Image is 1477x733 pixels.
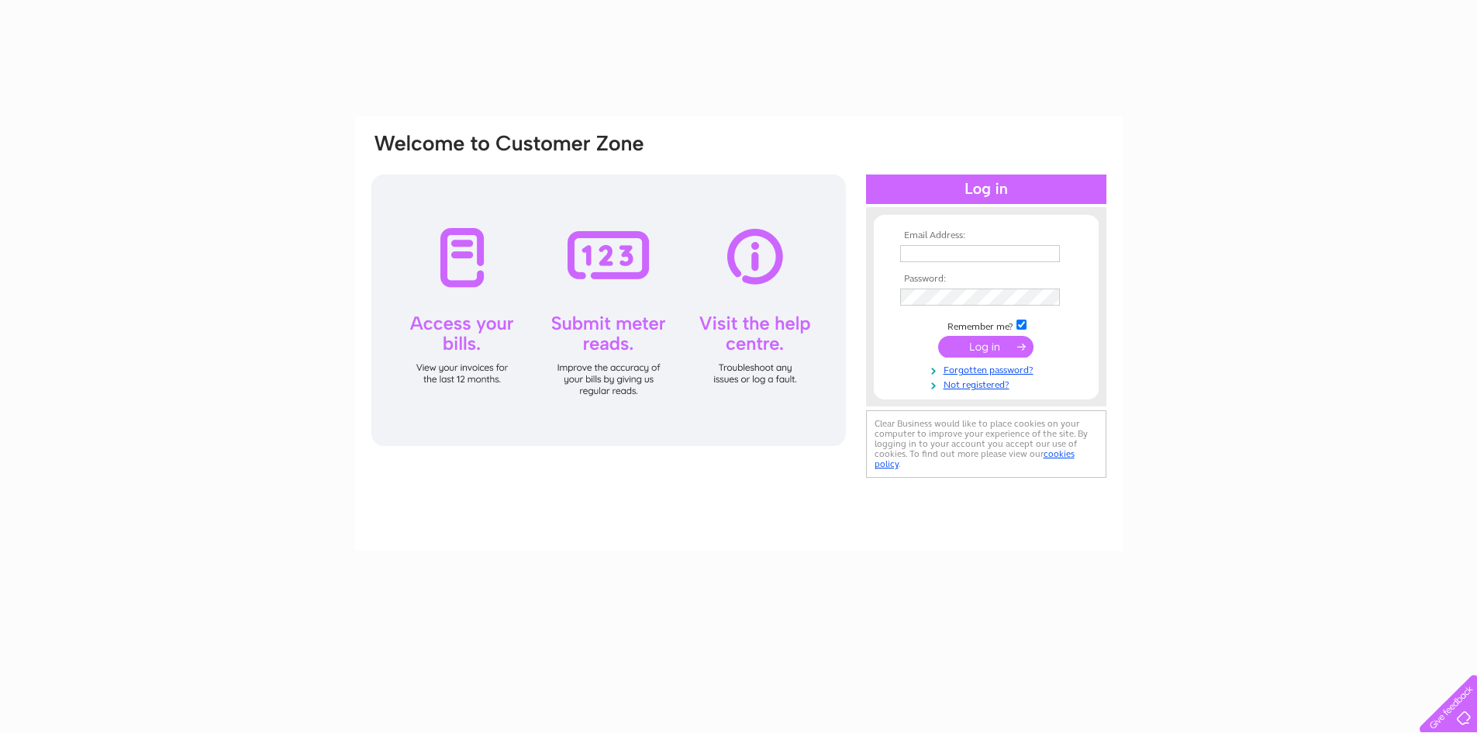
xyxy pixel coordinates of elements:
[900,376,1076,391] a: Not registered?
[866,410,1106,478] div: Clear Business would like to place cookies on your computer to improve your experience of the sit...
[896,230,1076,241] th: Email Address:
[896,317,1076,333] td: Remember me?
[900,361,1076,376] a: Forgotten password?
[938,336,1034,358] input: Submit
[875,448,1075,469] a: cookies policy
[896,274,1076,285] th: Password:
